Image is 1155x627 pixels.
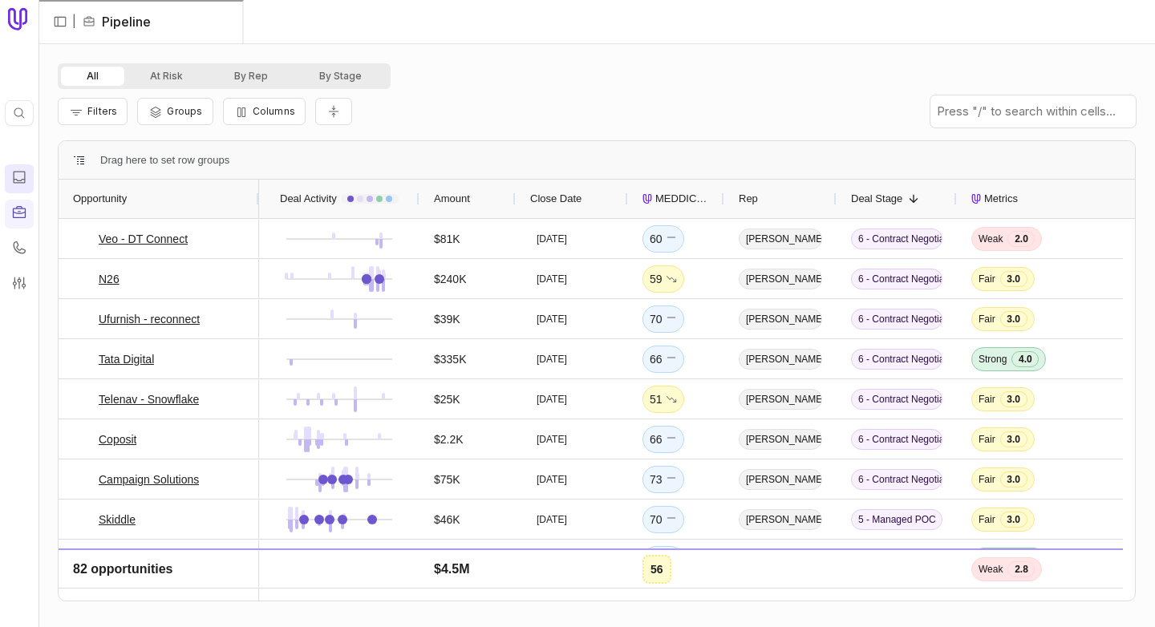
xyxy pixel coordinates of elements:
span: [PERSON_NAME] [739,429,822,450]
a: Tata Digital [99,350,154,369]
li: Pipeline [83,12,151,31]
a: Veo - DT Connect [99,229,188,249]
button: By Rep [209,67,294,86]
span: Filters [87,105,117,117]
button: By Stage [294,67,387,86]
span: Rep [739,189,758,208]
span: 3.0 [1000,391,1027,407]
span: [PERSON_NAME] [739,549,822,570]
time: [DATE] [537,513,567,526]
span: [PERSON_NAME] [739,469,822,490]
a: Coposit [99,430,136,449]
span: No change [666,229,677,249]
span: 3.0 [1000,271,1027,287]
span: 4.0 [1011,351,1039,367]
div: $240K [434,269,466,289]
span: Fair [979,313,995,326]
span: No change [666,470,677,489]
span: Strong [979,553,1007,566]
div: $335K [434,350,466,369]
span: No change [666,430,677,449]
time: [DATE] [537,273,567,285]
button: Group Pipeline [137,98,213,125]
a: Telenav - Snowflake [99,390,199,409]
a: Skiddle [99,510,136,529]
div: $2.2K [434,430,464,449]
span: [PERSON_NAME] [739,229,822,249]
button: Expand sidebar [48,10,72,34]
span: Metrics [984,189,1018,208]
span: No change [666,350,677,369]
input: Press "/" to search within cells... [930,95,1136,127]
span: No change [666,550,677,569]
span: Weak [979,233,1003,245]
div: 73 [650,470,677,489]
div: 71 [650,550,677,569]
span: [PERSON_NAME] [739,509,822,530]
span: 6 - Contract Negotiation [851,269,942,289]
span: 4 - Commercial & Product Validation [851,549,942,570]
span: 6 - Contract Negotiation [851,229,942,249]
span: 3.0 [1000,311,1027,327]
div: $25K [434,390,460,409]
span: 3.0 [1000,512,1027,528]
span: Groups [167,105,202,117]
span: Fair [979,273,995,285]
span: 4.0 [1011,552,1039,568]
span: 6 - Contract Negotiation [851,429,942,450]
div: 66 [650,430,677,449]
span: Fair [979,393,995,406]
span: Amount [434,189,470,208]
span: 6 - Contract Negotiation [851,389,942,410]
div: $80K [434,550,460,569]
span: Drag here to set row groups [100,151,229,170]
span: [PERSON_NAME] [739,269,822,289]
div: MEDDICC Score [642,180,710,218]
time: [DATE] [537,553,567,566]
div: 60 [650,229,677,249]
span: Close Date [530,189,582,208]
div: $46K [434,510,460,529]
div: 51 [650,390,677,409]
span: 6 - Contract Negotiation [851,469,942,490]
span: [PERSON_NAME] [739,349,822,370]
button: At Risk [124,67,209,86]
div: $75K [434,470,460,489]
span: | [72,12,76,31]
span: 2.0 [1007,231,1035,247]
span: [PERSON_NAME] [739,309,822,330]
span: 3.0 [1000,471,1027,487]
div: 70 [650,510,677,529]
span: No change [666,309,677,329]
span: Columns [253,105,295,117]
time: [DATE] [537,233,567,245]
time: [DATE] [537,353,567,366]
span: 3.0 [1000,431,1027,447]
span: MEDDICC Score [655,189,710,208]
button: Collapse all rows [315,98,352,126]
div: 66 [650,350,677,369]
a: Campaign Solutions [99,470,199,489]
span: Strong [979,353,1007,366]
a: Ufurnish - reconnect [99,309,200,329]
div: $39K [434,309,460,329]
span: Fair [979,433,995,446]
span: 5 - Managed POC [851,509,942,530]
div: $81K [434,229,460,249]
span: Deal Stage [851,189,902,208]
span: No change [666,510,677,529]
div: 70 [650,309,677,329]
time: [DATE] [537,433,567,446]
div: 59 [650,269,677,289]
div: Row Groups [100,151,229,170]
a: N26 [99,269,120,289]
time: [DATE] [537,473,567,486]
span: Fair [979,513,995,526]
a: Monarch [99,550,142,569]
span: Opportunity [73,189,127,208]
button: All [61,67,124,86]
span: Deal Activity [280,189,337,208]
time: [DATE] [537,313,567,326]
span: 6 - Contract Negotiation [851,349,942,370]
span: Fair [979,473,995,486]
